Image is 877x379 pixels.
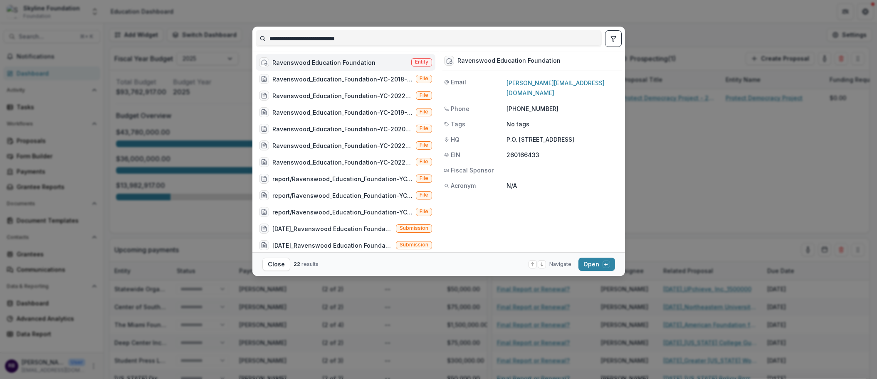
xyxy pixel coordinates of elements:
div: report/Ravenswood_Education_Foundation-YC-2022-53924-Grant_Report.pdf [272,191,413,200]
span: File [420,76,428,81]
span: File [420,142,428,148]
span: Acronym [451,181,476,190]
div: Ravenswood_Education_Foundation-YC-2018-31805.pdf [272,75,413,84]
div: report/Ravenswood_Education_Foundation-YC-2022-53924-Grant_Report.pdf [272,208,413,217]
span: File [420,126,428,131]
p: [PHONE_NUMBER] [506,104,620,113]
span: Email [451,78,466,86]
div: Ravenswood_Education_Foundation-YC-2022-53924-Grant_Agreement_January_13_2023.pdf [272,158,413,167]
span: Phone [451,104,469,113]
span: File [420,209,428,214]
span: 22 [294,261,300,267]
p: N/A [506,181,620,190]
span: HQ [451,135,459,144]
span: Submission [400,225,428,231]
button: toggle filters [605,30,622,47]
p: No tags [506,120,529,128]
span: Submission [400,242,428,248]
div: Ravenswood_Education_Foundation-YC-2022-53924.pdf [272,91,413,100]
span: File [420,109,428,115]
div: [DATE]_Ravenswood Education Foundation_50000 [272,241,393,250]
span: Tags [451,120,465,128]
span: File [420,192,428,198]
span: Navigate [549,261,571,268]
span: results [301,261,319,267]
span: File [420,175,428,181]
div: Ravenswood_Education_Foundation-YC-2019-37458.pdf [272,108,413,117]
button: Close [262,258,290,271]
p: 260166433 [506,150,620,159]
div: Ravenswood_Education_Foundation-YC-2020-42530.pdf [272,125,413,133]
button: Open [578,258,615,271]
div: Ravenswood_Education_Foundation-YC-2022-51801.pdf [272,141,413,150]
span: File [420,159,428,165]
div: [DATE]_Ravenswood Education Foundation_50000 [272,224,393,233]
span: Fiscal Sponsor [451,166,494,175]
div: Ravenswood Education Foundation [272,58,376,67]
div: report/Ravenswood_Education_Foundation-YC-2022-51801-Grant_Report.pdf [272,175,413,183]
span: Entity [415,59,428,65]
p: P.O. [STREET_ADDRESS] [506,135,620,144]
span: EIN [451,150,460,159]
div: Ravenswood Education Foundation [457,57,561,64]
span: File [420,92,428,98]
a: [PERSON_NAME][EMAIL_ADDRESS][DOMAIN_NAME] [506,79,605,96]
